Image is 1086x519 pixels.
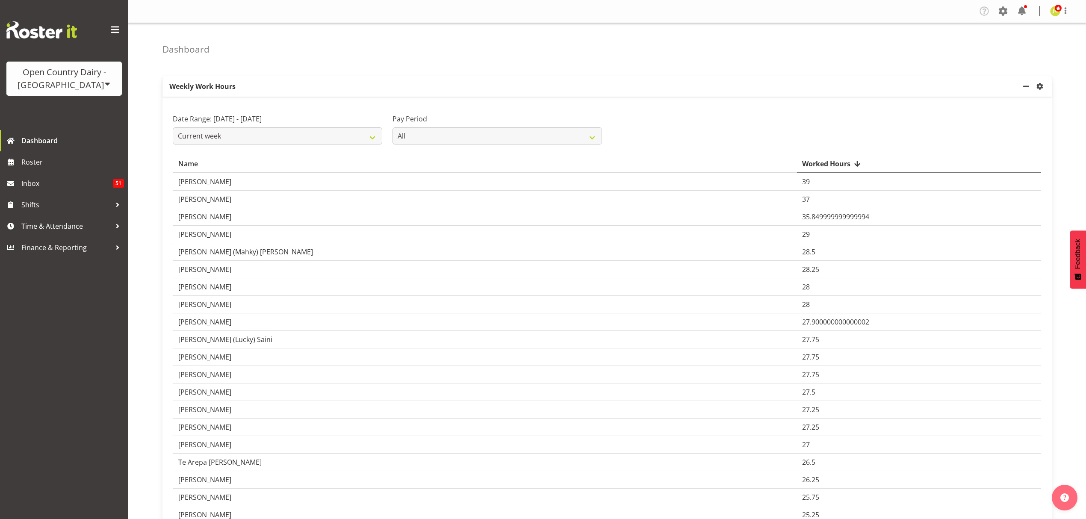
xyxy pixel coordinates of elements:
[173,401,797,419] td: [PERSON_NAME]
[173,331,797,348] td: [PERSON_NAME] (Lucky) Saini
[802,300,810,309] span: 28
[802,352,819,362] span: 27.75
[173,226,797,243] td: [PERSON_NAME]
[802,230,810,239] span: 29
[802,475,819,484] span: 26.25
[173,366,797,383] td: [PERSON_NAME]
[21,156,124,168] span: Roster
[173,208,797,226] td: [PERSON_NAME]
[802,335,819,344] span: 27.75
[173,261,797,278] td: [PERSON_NAME]
[162,76,1021,97] p: Weekly Work Hours
[162,44,210,54] h4: Dashboard
[802,405,819,414] span: 27.25
[802,370,819,379] span: 27.75
[173,191,797,208] td: [PERSON_NAME]
[802,265,819,274] span: 28.25
[802,457,815,467] span: 26.5
[802,317,869,327] span: 27.900000000000002
[21,241,111,254] span: Finance & Reporting
[173,471,797,489] td: [PERSON_NAME]
[1021,76,1035,97] a: minimize
[21,177,113,190] span: Inbox
[6,21,77,38] img: Rosterit website logo
[173,383,797,401] td: [PERSON_NAME]
[173,419,797,436] td: [PERSON_NAME]
[802,247,815,257] span: 28.5
[21,220,111,233] span: Time & Attendance
[173,296,797,313] td: [PERSON_NAME]
[15,66,113,91] div: Open Country Dairy - [GEOGRAPHIC_DATA]
[21,134,124,147] span: Dashboard
[173,173,797,191] td: [PERSON_NAME]
[1035,81,1048,91] a: settings
[173,454,797,471] td: Te Arepa [PERSON_NAME]
[1060,493,1069,502] img: help-xxl-2.png
[1070,230,1086,289] button: Feedback - Show survey
[802,440,810,449] span: 27
[802,195,810,204] span: 37
[802,422,819,432] span: 27.25
[173,243,797,261] td: [PERSON_NAME] (Mahky) [PERSON_NAME]
[802,387,815,397] span: 27.5
[802,177,810,186] span: 39
[178,159,198,169] span: Name
[173,436,797,454] td: [PERSON_NAME]
[21,198,111,211] span: Shifts
[802,282,810,292] span: 28
[392,114,602,124] label: Pay Period
[173,278,797,296] td: [PERSON_NAME]
[802,159,850,169] span: Worked Hours
[802,212,869,221] span: 35.849999999999994
[173,348,797,366] td: [PERSON_NAME]
[1050,6,1060,16] img: jessica-greenwood7429.jpg
[173,489,797,506] td: [PERSON_NAME]
[173,114,382,124] label: Date Range: [DATE] - [DATE]
[173,313,797,331] td: [PERSON_NAME]
[1074,239,1082,269] span: Feedback
[113,179,124,188] span: 51
[802,492,819,502] span: 25.75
